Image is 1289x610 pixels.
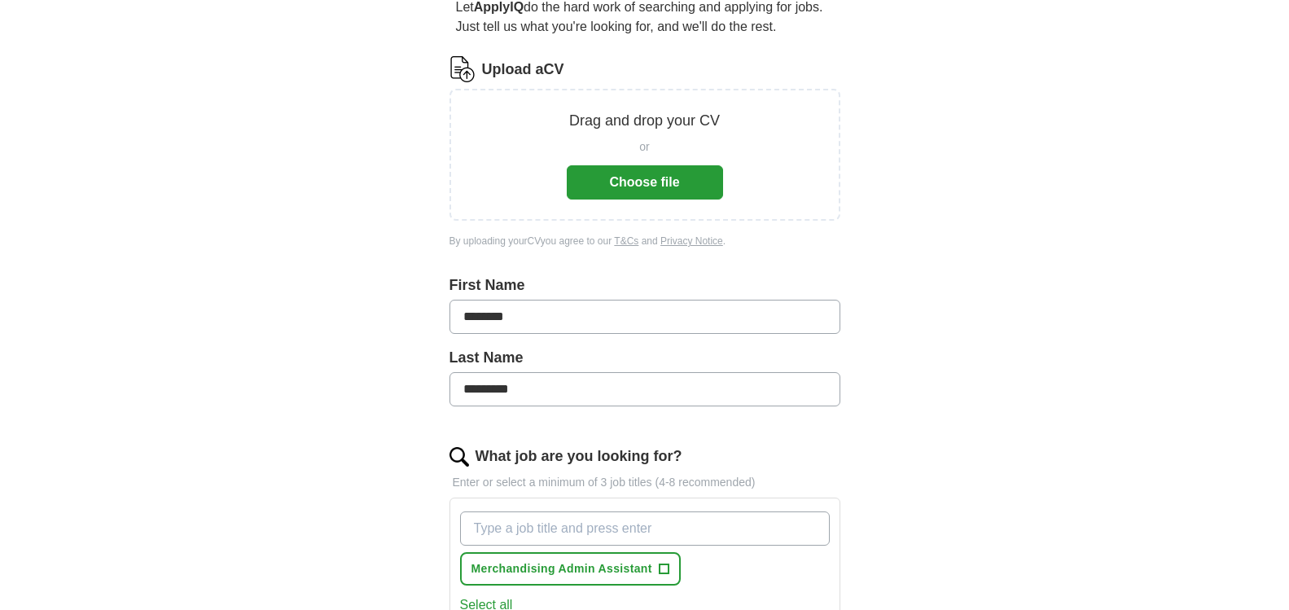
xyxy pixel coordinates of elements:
div: By uploading your CV you agree to our and . [449,234,840,248]
a: Privacy Notice [660,235,723,247]
span: Merchandising Admin Assistant [471,560,652,577]
input: Type a job title and press enter [460,511,830,546]
p: Enter or select a minimum of 3 job titles (4-8 recommended) [449,474,840,491]
span: or [639,138,649,156]
img: CV Icon [449,56,476,82]
img: search.png [449,447,469,467]
label: What job are you looking for? [476,445,682,467]
label: First Name [449,274,840,296]
p: Drag and drop your CV [569,110,720,132]
button: Merchandising Admin Assistant [460,552,681,586]
button: Choose file [567,165,723,200]
a: T&Cs [614,235,638,247]
label: Last Name [449,347,840,369]
label: Upload a CV [482,59,564,81]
